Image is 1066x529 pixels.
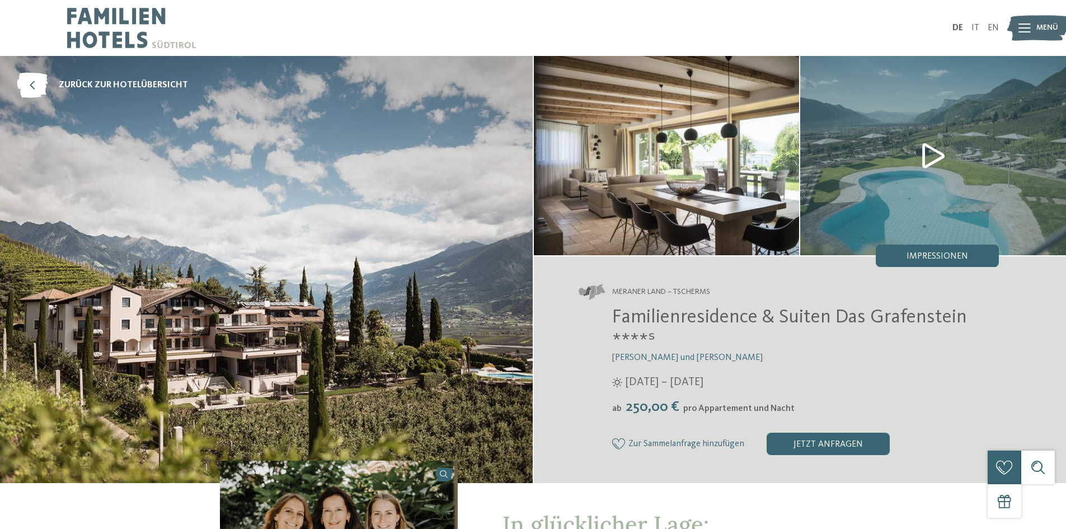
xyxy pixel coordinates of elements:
a: IT [971,24,979,32]
span: [DATE] – [DATE] [625,374,703,390]
div: jetzt anfragen [767,433,890,455]
a: EN [988,24,999,32]
a: zurück zur Hotelübersicht [17,73,188,98]
span: 250,00 € [623,400,682,414]
span: zurück zur Hotelübersicht [59,79,188,91]
span: Meraner Land – Tscherms [612,287,710,298]
span: Impressionen [907,252,968,261]
img: Unser Familienhotel im Meraner Land für glückliche Tage [800,56,1066,255]
img: Unser Familienhotel im Meraner Land für glückliche Tage [534,56,800,255]
i: Öffnungszeiten im Sommer [612,377,622,387]
span: Zur Sammelanfrage hinzufügen [628,439,744,450]
span: Menü [1036,22,1058,34]
span: ab [612,404,622,413]
a: DE [952,24,963,32]
span: Familienresidence & Suiten Das Grafenstein ****ˢ [612,307,967,350]
span: [PERSON_NAME] und [PERSON_NAME] [612,353,763,362]
span: pro Appartement und Nacht [683,404,795,413]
